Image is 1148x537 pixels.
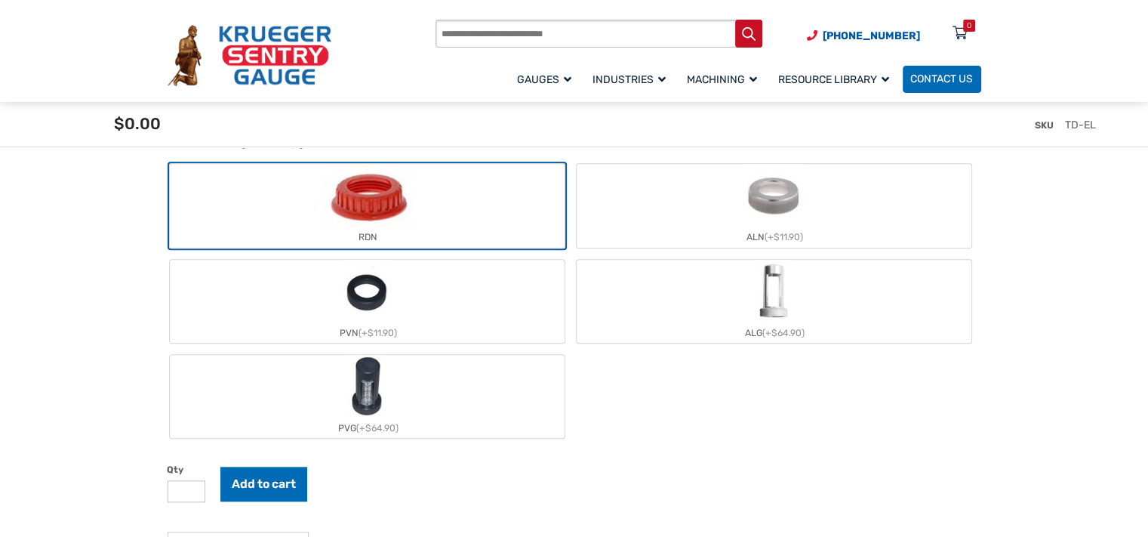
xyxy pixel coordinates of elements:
[170,355,565,438] label: PVG
[168,25,331,85] img: Krueger Sentry Gauge
[170,227,565,247] div: RDN
[823,29,920,42] span: [PHONE_NUMBER]
[170,260,565,343] label: PVN
[910,73,973,86] span: Contact Us
[170,164,565,247] label: RDN
[679,63,771,94] a: Machining
[1035,120,1054,131] span: SKU
[903,66,981,93] a: Contact Us
[509,63,585,94] a: Gauges
[114,114,161,133] span: $0.00
[168,480,206,502] input: Product quantity
[592,73,666,86] span: Industries
[687,73,757,86] span: Machining
[170,323,565,343] div: PVN
[807,28,920,44] a: Phone Number (920) 434-8860
[577,323,971,343] div: ALG
[585,63,679,94] a: Industries
[170,418,565,438] div: PVG
[577,260,971,343] label: ALG
[765,232,803,242] span: (+$11.90)
[1065,119,1096,131] span: TD-EL
[356,423,399,434] span: (+$64.90)
[517,73,571,86] span: Gauges
[778,73,889,86] span: Resource Library
[577,164,971,247] label: ALN
[967,20,971,32] div: 0
[359,328,397,338] span: (+$11.90)
[762,328,805,338] span: (+$64.90)
[771,63,903,94] a: Resource Library
[220,467,307,502] button: Add to cart
[577,227,971,247] div: ALN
